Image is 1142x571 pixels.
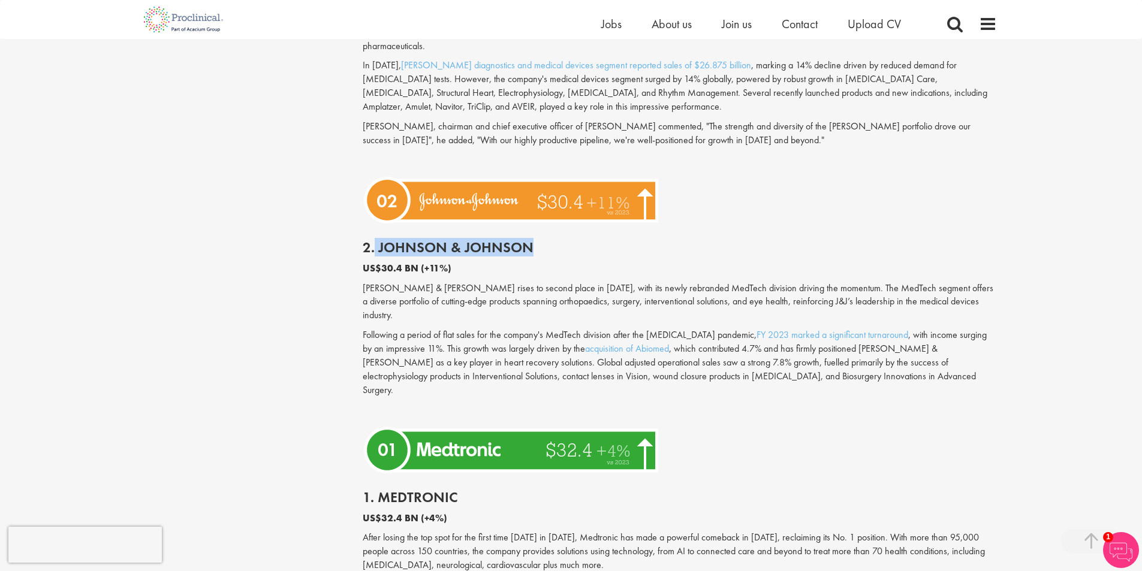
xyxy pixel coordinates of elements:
[782,16,818,32] a: Contact
[585,342,669,355] a: acquisition of Abiomed
[401,59,751,71] a: [PERSON_NAME] diagnostics and medical devices segment reported sales of $26.875 billion
[363,120,997,147] p: [PERSON_NAME], chairman and chief executive officer of [PERSON_NAME] commented, "The strength and...
[652,16,692,32] a: About us
[757,328,908,341] a: FY 2023 marked a significant turnaround
[1103,532,1113,542] span: 1
[363,262,451,274] b: US$30.4 BN (+11%)
[363,240,997,255] h2: 2. Johnson & Johnson
[363,59,997,113] p: In [DATE], , marking a 14% decline driven by reduced demand for [MEDICAL_DATA] tests. However, th...
[363,512,447,524] b: US$32.4 BN (+4%)
[722,16,752,32] a: Join us
[363,490,997,505] h2: 1. Medtronic
[848,16,901,32] a: Upload CV
[8,527,162,563] iframe: reCAPTCHA
[363,282,997,323] p: [PERSON_NAME] & [PERSON_NAME] rises to second place in [DATE], with its newly rebranded MedTech d...
[363,328,997,397] p: Following a period of flat sales for the company's MedTech division after the [MEDICAL_DATA] pand...
[601,16,622,32] a: Jobs
[1103,532,1139,568] img: Chatbot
